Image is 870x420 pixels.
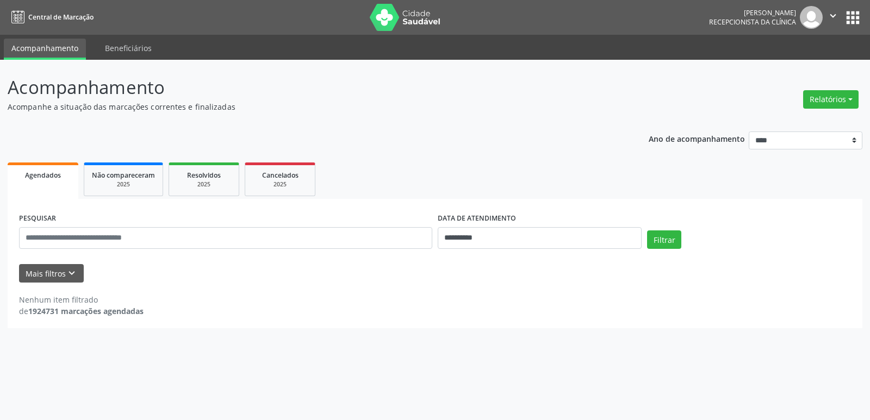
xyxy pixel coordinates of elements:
[649,131,745,145] p: Ano de acompanhamento
[8,101,606,112] p: Acompanhe a situação das marcações correntes e finalizadas
[66,267,78,279] i: keyboard_arrow_down
[823,6,843,29] button: 
[177,180,231,189] div: 2025
[827,10,839,22] i: 
[647,230,681,249] button: Filtrar
[19,305,144,317] div: de
[709,8,796,17] div: [PERSON_NAME]
[8,8,94,26] a: Central de Marcação
[709,17,796,27] span: Recepcionista da clínica
[28,12,94,22] span: Central de Marcação
[19,294,144,305] div: Nenhum item filtrado
[800,6,823,29] img: img
[8,74,606,101] p: Acompanhamento
[19,210,56,227] label: PESQUISAR
[92,171,155,180] span: Não compareceram
[843,8,862,27] button: apps
[92,180,155,189] div: 2025
[97,39,159,58] a: Beneficiários
[25,171,61,180] span: Agendados
[187,171,221,180] span: Resolvidos
[28,306,144,316] strong: 1924731 marcações agendadas
[803,90,859,109] button: Relatórios
[4,39,86,60] a: Acompanhamento
[262,171,299,180] span: Cancelados
[19,264,84,283] button: Mais filtroskeyboard_arrow_down
[438,210,516,227] label: DATA DE ATENDIMENTO
[253,180,307,189] div: 2025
